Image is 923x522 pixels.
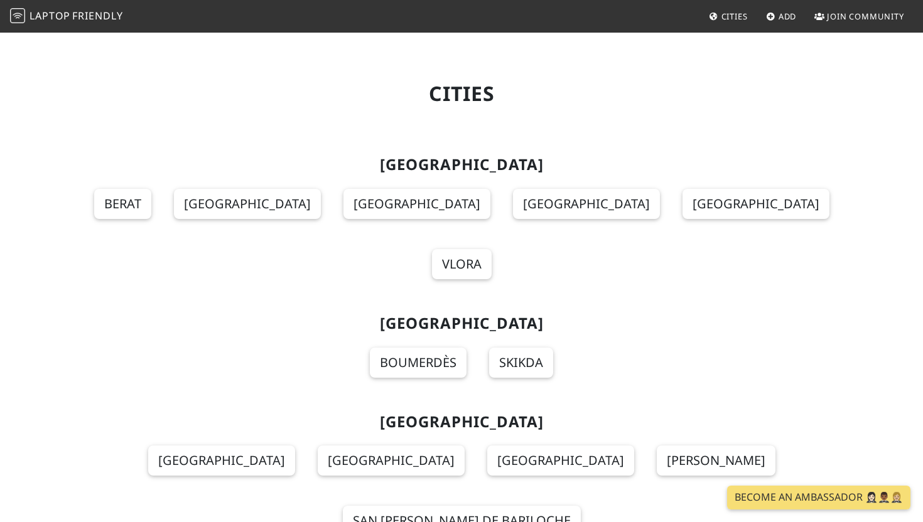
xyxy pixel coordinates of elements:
span: Laptop [30,9,70,23]
a: [GEOGRAPHIC_DATA] [343,189,490,219]
span: Cities [721,11,748,22]
a: Skikda [489,348,553,378]
a: Vlora [432,249,492,279]
a: [GEOGRAPHIC_DATA] [683,189,829,219]
h2: [GEOGRAPHIC_DATA] [55,314,868,333]
a: Cities [704,5,753,28]
h2: [GEOGRAPHIC_DATA] [55,413,868,431]
span: Add [779,11,797,22]
a: [GEOGRAPHIC_DATA] [148,445,295,476]
a: [GEOGRAPHIC_DATA] [487,445,634,476]
a: Add [761,5,802,28]
span: Friendly [72,9,122,23]
a: [GEOGRAPHIC_DATA] [174,189,321,219]
h2: [GEOGRAPHIC_DATA] [55,156,868,174]
a: [GEOGRAPHIC_DATA] [513,189,660,219]
a: Boumerdès [370,348,467,378]
a: Berat [94,189,151,219]
a: Become an Ambassador 🤵🏻‍♀️🤵🏾‍♂️🤵🏼‍♀️ [727,486,910,509]
a: LaptopFriendly LaptopFriendly [10,6,123,28]
img: LaptopFriendly [10,8,25,23]
a: [PERSON_NAME] [657,445,775,476]
span: Join Community [827,11,904,22]
h1: Cities [55,82,868,105]
a: Join Community [809,5,909,28]
a: [GEOGRAPHIC_DATA] [318,445,465,476]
